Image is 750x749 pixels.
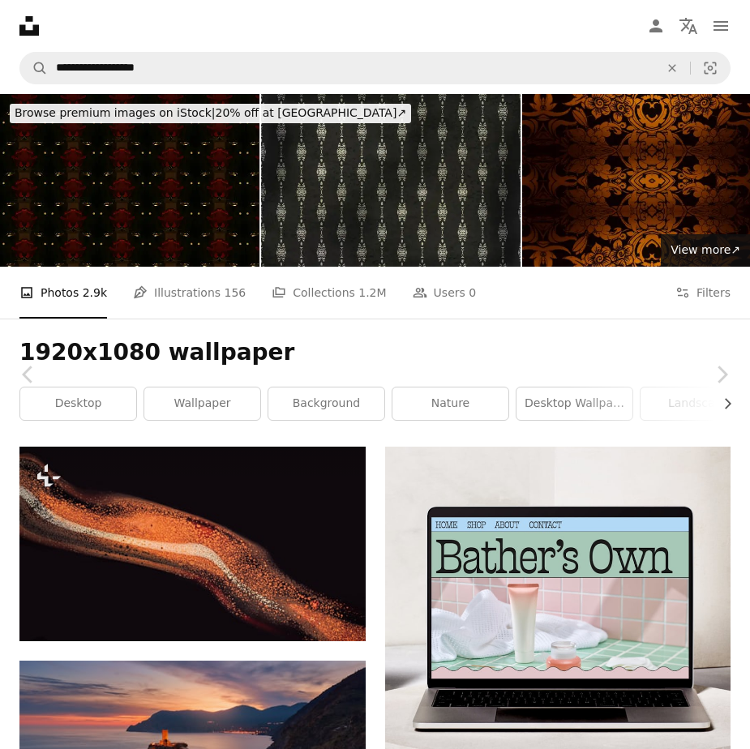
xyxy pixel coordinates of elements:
a: Users 0 [413,267,477,319]
a: desktop wallpaper [516,387,632,420]
a: wallpaper [144,387,260,420]
img: Dark grunge background with a geometrical pattern 2 [261,94,521,267]
a: nature [392,387,508,420]
form: Find visuals sitewide [19,52,731,84]
a: a close up of an orange substance on a black background [19,537,366,551]
a: View more↗ [661,234,750,267]
span: View more ↗ [671,243,740,256]
img: a close up of an orange substance on a black background [19,447,366,641]
a: Collections 1.2M [272,267,386,319]
button: Visual search [691,53,730,83]
a: desktop [20,387,136,420]
span: Browse premium images on iStock | [15,106,215,119]
span: 0 [469,284,476,302]
span: 156 [225,284,246,302]
button: Clear [654,53,690,83]
a: background [268,387,384,420]
a: Home — Unsplash [19,16,39,36]
a: Log in / Sign up [640,10,672,42]
span: 20% off at [GEOGRAPHIC_DATA] ↗ [15,106,406,119]
h1: 1920x1080 wallpaper [19,338,731,367]
a: Illustrations 156 [133,267,246,319]
span: 1.2M [358,284,386,302]
button: Search Unsplash [20,53,48,83]
button: Menu [705,10,737,42]
button: Filters [675,267,731,319]
button: Language [672,10,705,42]
a: Next [693,297,750,452]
